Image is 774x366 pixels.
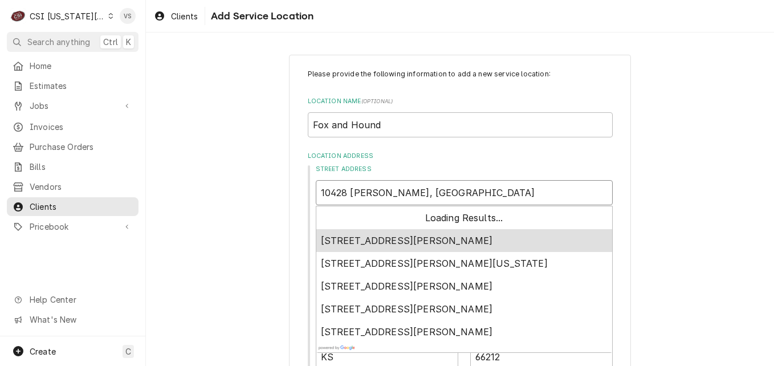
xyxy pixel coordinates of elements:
a: Go to Help Center [7,290,138,309]
span: Help Center [30,294,132,306]
div: Loading Results... [316,206,612,229]
button: Search anythingCtrlK [7,32,138,52]
label: Location Name [308,97,613,106]
span: Pricebook [30,221,116,233]
a: Go to What's New [7,310,138,329]
span: [STREET_ADDRESS][PERSON_NAME] [321,235,493,246]
span: [STREET_ADDRESS][PERSON_NAME] [321,303,493,315]
span: C [125,345,131,357]
div: CSI Kansas City's Avatar [10,8,26,24]
input: Nickname, Franchise ID, etc. [308,112,613,137]
a: Clients [7,197,138,216]
label: Street Address [316,165,613,174]
span: Vendors [30,181,133,193]
a: Go to Pricebook [7,217,138,236]
span: Clients [30,201,133,213]
span: [STREET_ADDRESS][PERSON_NAME] [321,326,493,337]
span: Search anything [27,36,90,48]
a: Home [7,56,138,75]
p: Please provide the following information to add a new service location: [308,69,613,79]
a: Bills [7,157,138,176]
span: Purchase Orders [30,141,133,153]
span: Jobs [30,100,116,112]
div: Street Address [316,165,613,205]
a: Go to Jobs [7,96,138,115]
img: powered_by_google_on_white_hdpi.png [319,345,355,350]
div: Vicky Stuesse's Avatar [120,8,136,24]
a: Clients [149,7,202,26]
span: Create [30,347,56,356]
label: Location Address [308,152,613,161]
div: CSI [US_STATE][GEOGRAPHIC_DATA] [30,10,105,22]
span: Bills [30,161,133,173]
span: Add Service Location [207,9,313,24]
span: What's New [30,314,132,326]
span: [STREET_ADDRESS][PERSON_NAME] [321,280,493,292]
span: Ctrl [103,36,118,48]
a: Purchase Orders [7,137,138,156]
a: Vendors [7,177,138,196]
span: Clients [171,10,198,22]
span: Invoices [30,121,133,133]
span: ( optional ) [361,98,393,104]
span: Estimates [30,80,133,92]
div: C [10,8,26,24]
a: Estimates [7,76,138,95]
span: Home [30,60,133,72]
span: K [126,36,131,48]
a: Invoices [7,117,138,136]
span: [STREET_ADDRESS][PERSON_NAME][US_STATE] [321,258,548,269]
div: VS [120,8,136,24]
div: Location Name [308,97,613,137]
